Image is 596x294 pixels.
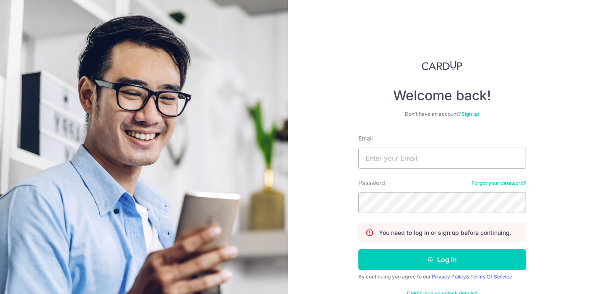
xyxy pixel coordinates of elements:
[358,249,526,270] button: Log in
[358,148,526,169] input: Enter your Email
[379,229,511,237] p: You need to log in or sign up before continuing.
[470,273,512,280] a: Terms Of Service
[472,180,526,187] a: Forgot your password?
[358,179,385,187] label: Password
[358,134,373,143] label: Email
[358,87,526,104] h4: Welcome back!
[422,60,463,70] img: CardUp Logo
[432,273,466,280] a: Privacy Policy
[461,111,479,117] a: Sign up
[358,273,526,280] div: By continuing you agree to our &
[358,111,526,117] div: Don’t have an account?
